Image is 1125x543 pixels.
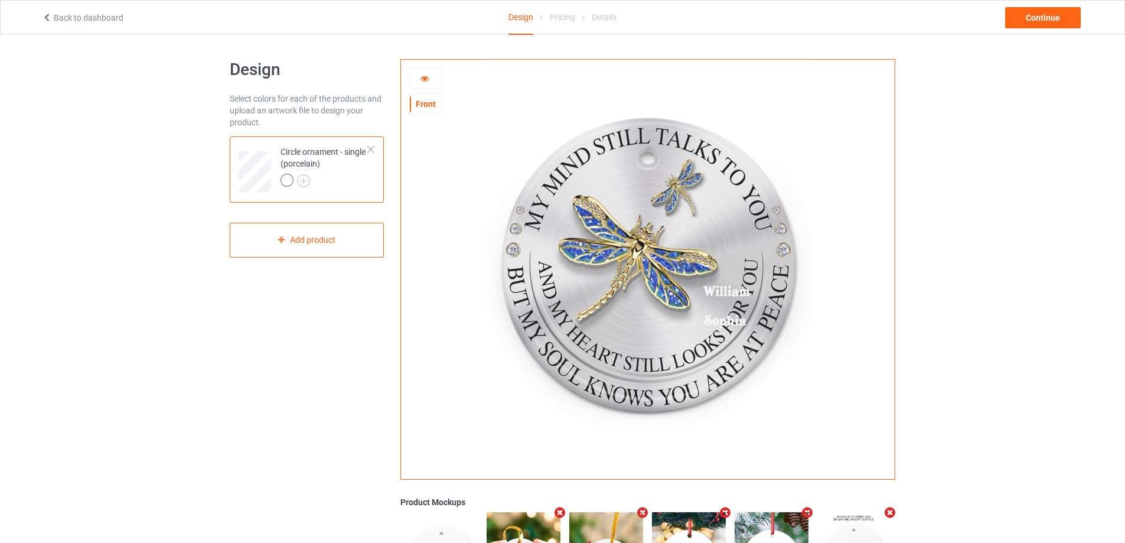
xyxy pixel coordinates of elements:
div: Pricing [550,1,575,34]
div: Product Mockups [400,496,895,508]
i: Remove mockup [553,506,568,519]
img: svg+xml;base64,PD94bWwgdmVyc2lvbj0iMS4wIiBlbmNvZGluZz0iVVRGLTgiPz4KPHN2ZyB3aWR0aD0iMjJweCIgaGVpZ2... [297,174,310,187]
a: Back to dashboard [42,13,123,22]
div: Select colors for each of the products and upload an artwork file to design your product. [230,93,384,128]
i: Remove mockup [800,506,815,519]
div: Add product [230,223,384,258]
div: Circle ornament - single (porcelain) [281,146,369,186]
div: Continue [1005,7,1081,28]
i: Remove mockup [883,506,898,519]
i: Remove mockup [635,506,650,519]
div: Details [592,1,617,34]
div: Circle ornament - single (porcelain) [230,136,384,203]
div: Design [508,1,533,35]
div: Front [410,98,442,110]
i: Remove mockup [718,506,732,519]
h1: Design [230,59,384,80]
